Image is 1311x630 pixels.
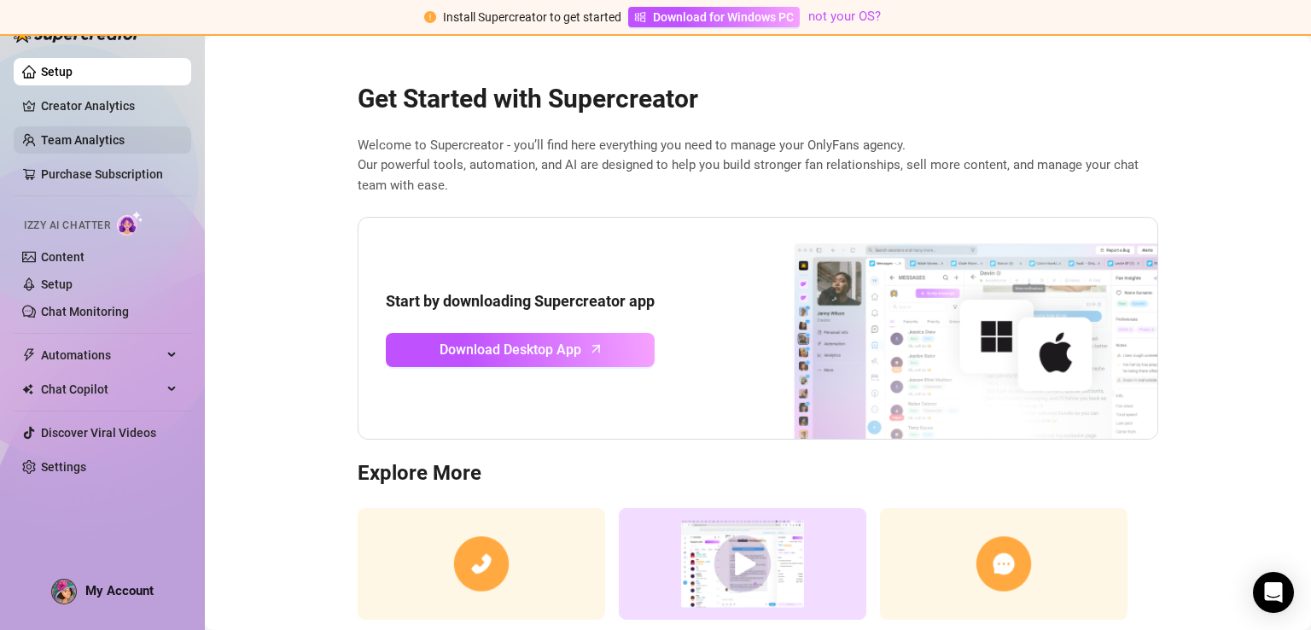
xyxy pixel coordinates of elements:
[24,218,110,234] span: Izzy AI Chatter
[358,508,605,620] img: consulting call
[440,339,581,360] span: Download Desktop App
[443,10,621,24] span: Install Supercreator to get started
[808,9,881,24] a: not your OS?
[41,305,129,318] a: Chat Monitoring
[41,92,178,120] a: Creator Analytics
[41,250,84,264] a: Content
[386,292,655,310] strong: Start by downloading Supercreator app
[358,83,1158,115] h2: Get Started with Supercreator
[653,8,794,26] span: Download for Windows PC
[41,277,73,291] a: Setup
[586,339,606,359] span: arrow-up
[41,426,156,440] a: Discover Viral Videos
[358,136,1158,196] span: Welcome to Supercreator - you’ll find here everything you need to manage your OnlyFans agency. Ou...
[628,7,800,27] a: Download for Windows PC
[41,133,125,147] a: Team Analytics
[41,460,86,474] a: Settings
[424,11,436,23] span: exclamation-circle
[41,341,162,369] span: Automations
[41,65,73,79] a: Setup
[52,580,76,604] img: ACg8ocKk7DebIhPyWaxi-VO8Oxx4Zrgg18HNlltXaZUvP63QrJ2wGPc=s96-c
[41,167,163,181] a: Purchase Subscription
[880,508,1127,620] img: contact support
[1253,572,1294,613] div: Open Intercom Messenger
[386,333,655,367] a: Download Desktop Apparrow-up
[41,376,162,403] span: Chat Copilot
[22,383,33,395] img: Chat Copilot
[634,11,646,23] span: windows
[22,348,36,362] span: thunderbolt
[358,460,1158,487] h3: Explore More
[619,508,866,620] img: supercreator demo
[85,583,154,598] span: My Account
[731,218,1157,440] img: download app
[117,211,143,236] img: AI Chatter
